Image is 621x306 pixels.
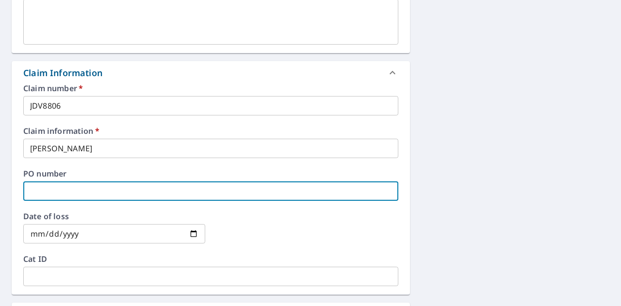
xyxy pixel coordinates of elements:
label: PO number [23,170,398,177]
label: Date of loss [23,212,205,220]
div: Claim Information [23,66,102,80]
label: Cat ID [23,255,398,263]
div: Claim Information [12,61,410,84]
label: Claim information [23,127,398,135]
label: Claim number [23,84,398,92]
